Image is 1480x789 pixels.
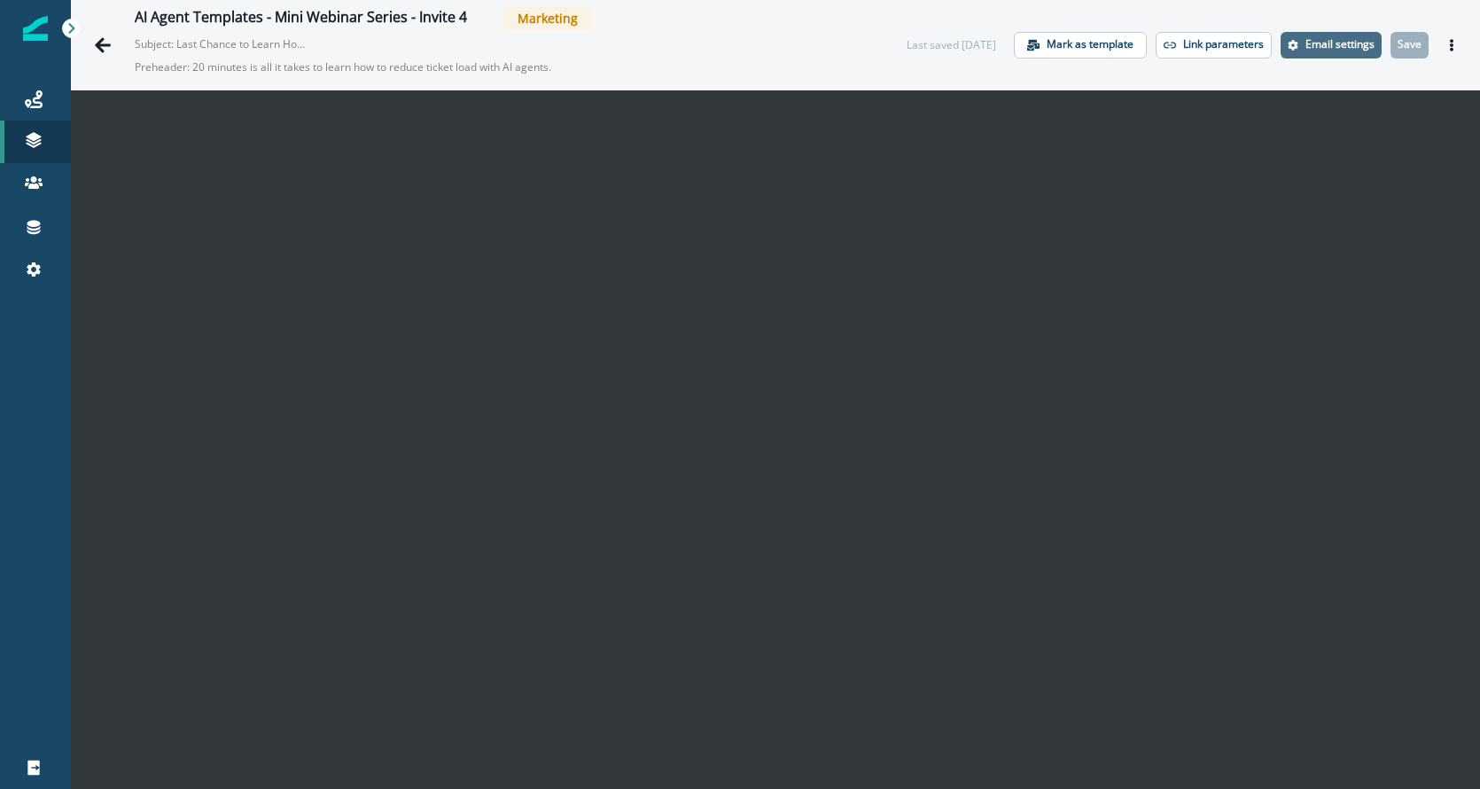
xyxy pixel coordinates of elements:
[1281,32,1382,59] button: Settings
[135,9,467,28] div: AI Agent Templates - Mini Webinar Series - Invite 4
[135,29,312,52] p: Subject: Last Chance to Learn How to Automate Tickets with AI Agents
[85,27,121,63] button: Go back
[503,7,592,29] span: Marketing
[1390,32,1429,59] button: Save
[1305,38,1375,51] p: Email settings
[1437,32,1466,59] button: Actions
[1014,32,1147,59] button: Mark as template
[23,16,48,41] img: Inflection
[1047,38,1133,51] p: Mark as template
[1156,32,1272,59] button: Link parameters
[907,37,996,53] div: Last saved [DATE]
[1398,38,1422,51] p: Save
[1183,38,1264,51] p: Link parameters
[135,52,578,82] p: Preheader: 20 minutes is all it takes to learn how to reduce ticket load with AI agents.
